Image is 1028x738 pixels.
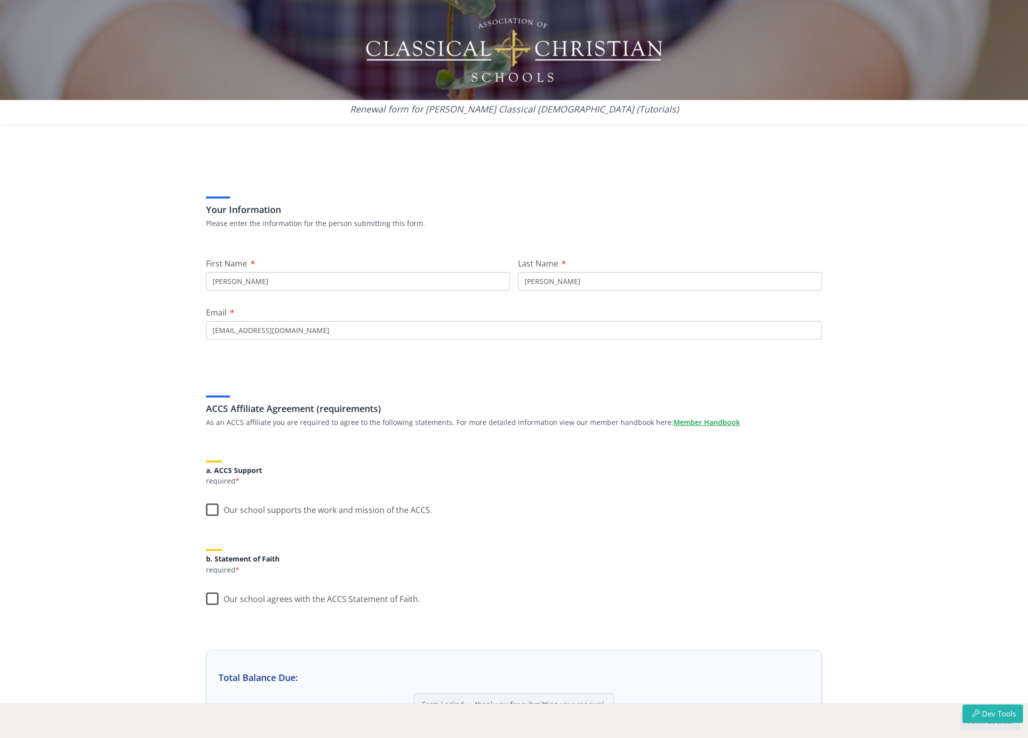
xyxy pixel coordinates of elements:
[518,258,558,269] span: Last Name
[962,704,1023,723] button: Dev Tools
[218,670,809,684] h3: Total Balance Due:
[206,555,822,562] h5: b. Statement of Faith
[960,712,1020,730] button: Form Locked
[206,401,822,415] h3: ACCS Affiliate Agreement (requirements)
[206,202,822,216] h3: Your Information
[413,693,614,716] div: This form has already been submitted and is locked.
[206,417,822,427] p: As an ACCS affiliate you are required to agree to the following statements. For more detailed inf...
[206,476,822,486] p: required
[206,586,420,607] label: Our school agrees with the ACCS Statement of Faith.
[206,258,247,269] span: First Name
[206,497,432,518] label: Our school supports the work and mission of the ACCS.
[364,15,664,85] img: Logo
[206,307,226,318] span: Email
[206,565,822,575] p: required
[206,466,822,474] h5: a. ACCS Support
[673,417,740,427] a: Member Handbook
[206,218,822,228] p: Please enter the information for the person submitting this form.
